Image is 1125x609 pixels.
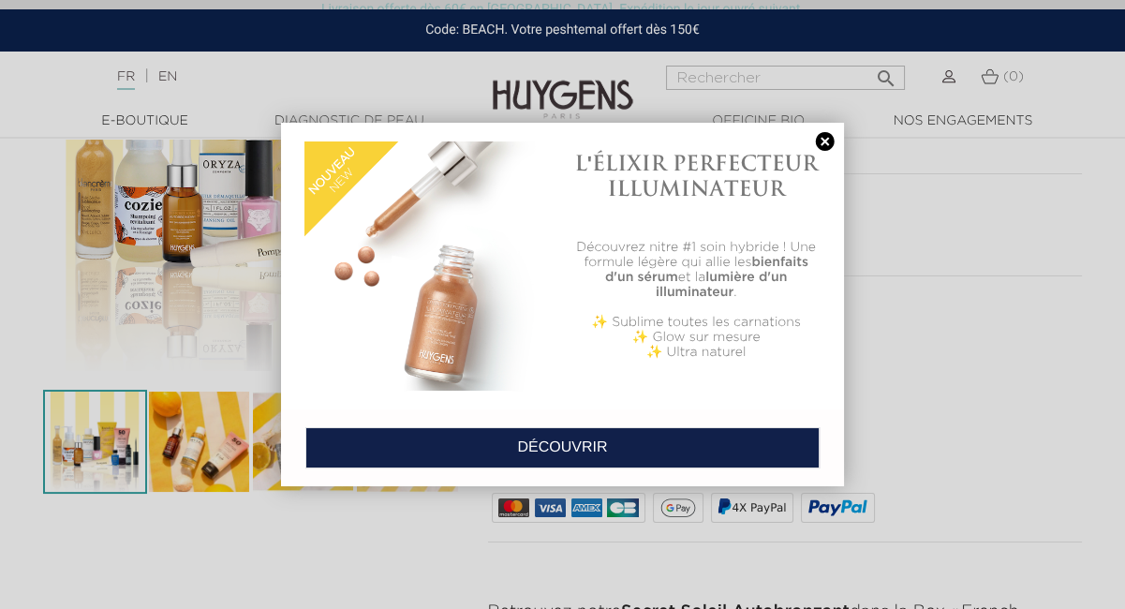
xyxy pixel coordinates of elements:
[305,427,820,468] a: DÉCOUVRIR
[572,330,821,345] p: ✨ Glow sur mesure
[572,345,821,360] p: ✨ Ultra naturel
[572,315,821,330] p: ✨ Sublime toutes les carnations
[656,271,788,299] b: lumière d'un illuminateur
[572,151,821,201] h1: L'ÉLIXIR PERFECTEUR ILLUMINATEUR
[605,256,808,284] b: bienfaits d'un sérum
[572,240,821,300] p: Découvrez nitre #1 soin hybride ! Une formule légère qui allie les et la .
